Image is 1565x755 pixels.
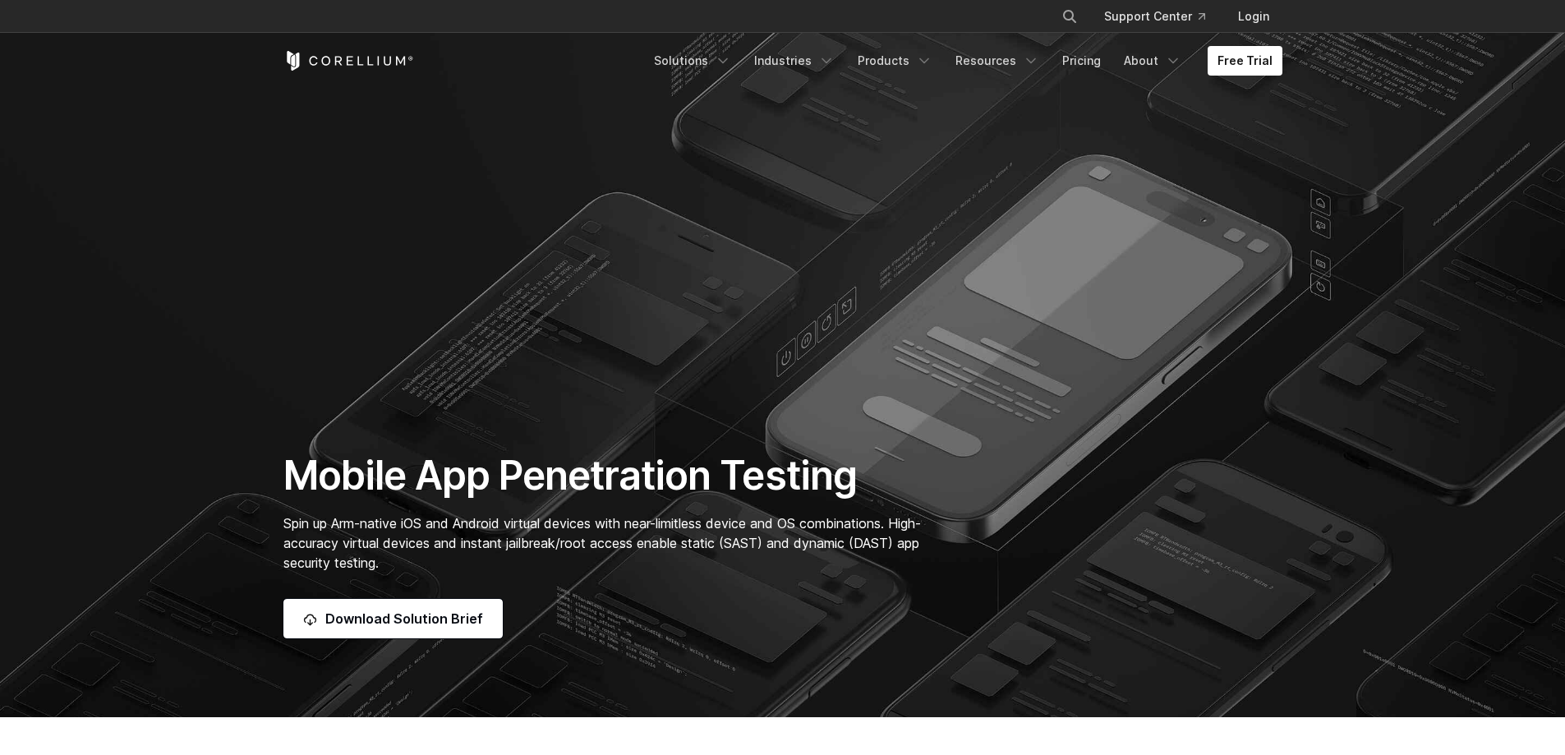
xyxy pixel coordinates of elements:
a: Free Trial [1208,46,1282,76]
a: Support Center [1091,2,1218,31]
div: Navigation Menu [1042,2,1282,31]
a: Products [848,46,942,76]
h1: Mobile App Penetration Testing [283,451,938,500]
span: Download Solution Brief [325,609,483,628]
div: Navigation Menu [644,46,1282,76]
a: Login [1225,2,1282,31]
a: Solutions [644,46,741,76]
a: Pricing [1052,46,1111,76]
span: Spin up Arm-native iOS and Android virtual devices with near-limitless device and OS combinations... [283,515,921,571]
a: About [1114,46,1191,76]
a: Corellium Home [283,51,414,71]
button: Search [1055,2,1084,31]
a: Industries [744,46,845,76]
a: Download Solution Brief [283,599,503,638]
a: Resources [946,46,1049,76]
